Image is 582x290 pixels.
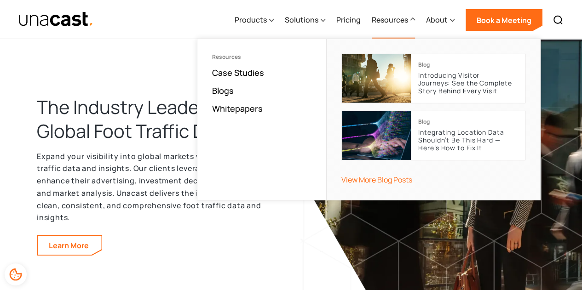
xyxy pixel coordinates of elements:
[235,1,274,39] div: Products
[372,14,408,25] div: Resources
[212,67,264,78] a: Case Studies
[212,85,234,96] a: Blogs
[418,62,430,68] div: Blog
[285,14,318,25] div: Solutions
[18,11,93,28] a: home
[418,119,430,125] div: Blog
[197,39,541,200] nav: Resources
[38,236,102,255] a: Learn more about our foot traffic data
[372,1,415,39] div: Resources
[341,111,525,160] a: BlogIntegrating Location Data Shouldn’t Be This Hard — Here’s How to Fix It
[37,150,276,224] p: Expand your visibility into global markets with Unacast’s foot traffic data and insights. Our cli...
[466,9,542,31] a: Book a Meeting
[336,1,361,39] a: Pricing
[212,103,263,114] a: Whitepapers
[342,111,411,160] img: cover
[342,54,411,103] img: cover
[418,72,518,95] p: Introducing Visitor Journeys: See the Complete Story Behind Every Visit
[553,15,564,26] img: Search icon
[426,14,448,25] div: About
[341,175,412,185] a: View More Blog Posts
[5,263,27,285] div: Cookie Preferences
[37,95,276,143] h2: The Industry Leader in Global Foot Traffic Data
[341,54,525,103] a: BlogIntroducing Visitor Journeys: See the Complete Story Behind Every Visit
[18,11,93,28] img: Unacast text logo
[235,14,267,25] div: Products
[212,54,311,60] div: Resources
[285,1,325,39] div: Solutions
[418,129,518,152] p: Integrating Location Data Shouldn’t Be This Hard — Here’s How to Fix It
[426,1,455,39] div: About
